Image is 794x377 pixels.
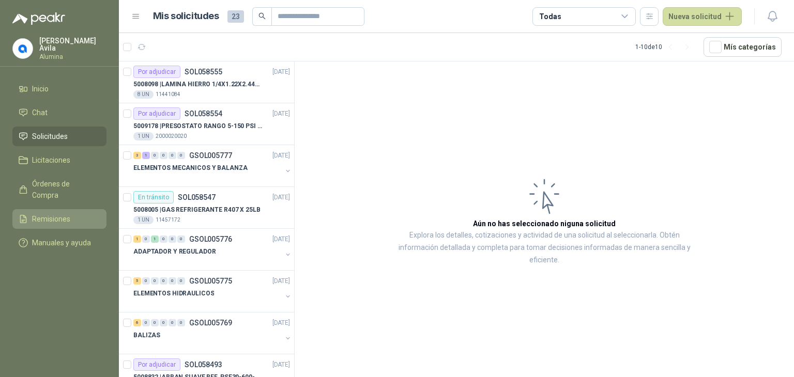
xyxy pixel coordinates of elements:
[133,152,141,159] div: 3
[189,277,232,285] p: GSOL005775
[133,247,216,257] p: ADAPTADOR Y REGULADOR
[156,132,187,140] p: 2000020020
[473,218,616,229] h3: Aún no has seleccionado niguna solicitud
[133,80,262,89] p: 5008098 | LAMINA HIERRO 1/4X1.22X2.44MT
[177,277,185,285] div: 0
[32,213,70,225] span: Remisiones
[133,235,141,243] div: 1
[133,317,292,350] a: 6 0 0 0 0 0 GSOL005769[DATE] BALIZAS
[32,107,48,118] span: Chat
[151,152,159,159] div: 0
[185,110,222,117] p: SOL058554
[12,103,106,122] a: Chat
[13,39,33,58] img: Company Logo
[133,132,154,140] div: 1 UN
[133,205,261,215] p: 5008005 | GAS REFRIGERANTE R407 X 25LB
[160,152,167,159] div: 0
[12,12,65,25] img: Logo peakr
[177,319,185,326] div: 0
[227,10,244,23] span: 23
[32,154,70,166] span: Licitaciones
[12,209,106,229] a: Remisiones
[133,319,141,326] div: 6
[169,319,176,326] div: 0
[119,187,294,229] a: En tránsitoSOL058547[DATE] 5008005 |GAS REFRIGERANTE R407 X 25LB1 UN11457172
[133,233,292,266] a: 1 0 1 0 0 0 GSOL005776[DATE] ADAPTADOR Y REGULADOR
[133,331,160,340] p: BALIZAS
[133,90,154,99] div: 8 UN
[539,11,561,22] div: Todas
[133,289,214,299] p: ELEMENTOS HIDRAULICOS
[142,152,150,159] div: 1
[169,277,176,285] div: 0
[39,37,106,52] p: [PERSON_NAME] Avila
[12,233,106,253] a: Manuales y ayuda
[133,275,292,308] a: 5 0 0 0 0 0 GSOL005775[DATE] ELEMENTOS HIDRAULICOS
[177,235,185,243] div: 0
[635,39,695,55] div: 1 - 10 de 10
[272,193,290,202] p: [DATE]
[178,194,216,201] p: SOL058547
[32,131,68,142] span: Solicitudes
[142,277,150,285] div: 0
[185,68,222,75] p: SOL058555
[133,66,180,78] div: Por adjudicar
[12,150,106,170] a: Licitaciones
[156,90,180,99] p: 11441084
[133,163,248,173] p: ELEMENTOS MECANICOS Y BALANZA
[398,229,691,266] p: Explora los detalles, cotizaciones y actividad de una solicitud al seleccionarla. Obtén informaci...
[160,319,167,326] div: 0
[133,277,141,285] div: 5
[272,109,290,119] p: [DATE]
[189,319,232,326] p: GSOL005769
[272,318,290,328] p: [DATE]
[272,67,290,77] p: [DATE]
[151,319,159,326] div: 0
[32,83,49,95] span: Inicio
[32,178,97,201] span: Órdenes de Compra
[272,234,290,244] p: [DATE]
[12,79,106,99] a: Inicio
[272,151,290,161] p: [DATE]
[133,121,262,131] p: 5009178 | PRESOSTATO RANGO 5-150 PSI REF.L91B-1050
[153,9,219,24] h1: Mis solicitudes
[189,152,232,159] p: GSOL005777
[32,237,91,248] span: Manuales y ayuda
[185,361,222,368] p: SOL058493
[272,360,290,370] p: [DATE]
[119,103,294,145] a: Por adjudicarSOL058554[DATE] 5009178 |PRESOSTATO RANGO 5-150 PSI REF.L91B-10501 UN2000020020
[142,319,150,326] div: 0
[142,235,150,243] div: 0
[151,277,159,285] div: 0
[169,152,176,159] div: 0
[160,277,167,285] div: 0
[133,191,174,203] div: En tránsito
[12,127,106,146] a: Solicitudes
[169,235,176,243] div: 0
[119,61,294,103] a: Por adjudicarSOL058555[DATE] 5008098 |LAMINA HIERRO 1/4X1.22X2.44MT8 UN11441084
[133,107,180,120] div: Por adjudicar
[663,7,742,26] button: Nueva solicitud
[177,152,185,159] div: 0
[12,174,106,205] a: Órdenes de Compra
[133,358,180,371] div: Por adjudicar
[39,54,106,60] p: Alumina
[272,276,290,286] p: [DATE]
[151,235,159,243] div: 1
[160,235,167,243] div: 0
[704,37,782,57] button: Mís categorías
[133,216,154,224] div: 1 UN
[156,216,180,224] p: 11457172
[189,235,232,243] p: GSOL005776
[258,12,266,20] span: search
[133,149,292,182] a: 3 1 0 0 0 0 GSOL005777[DATE] ELEMENTOS MECANICOS Y BALANZA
